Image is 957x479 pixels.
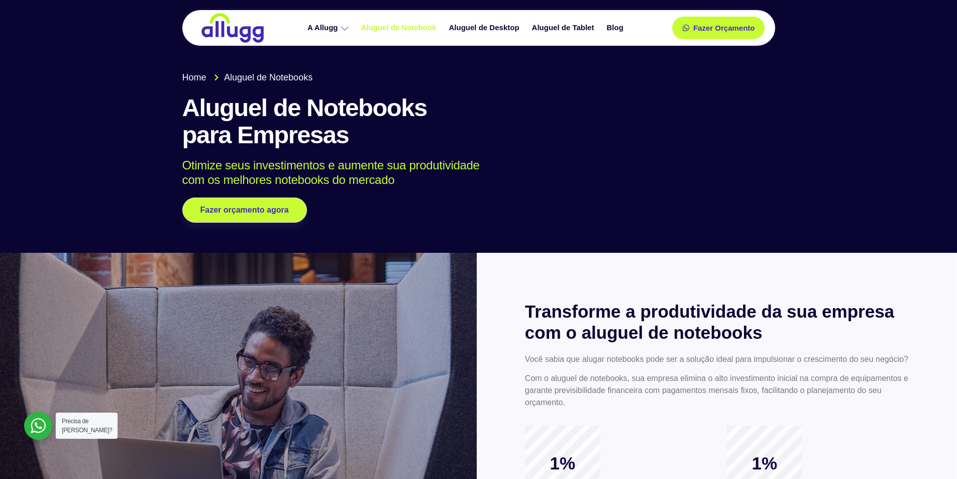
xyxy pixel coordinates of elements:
[444,19,527,37] a: Aluguel de Desktop
[672,17,765,39] a: Fazer Orçamento
[601,19,630,37] a: Blog
[200,206,289,214] span: Fazer orçamento agora
[62,418,112,434] span: Precisa de [PERSON_NAME]?
[222,71,312,84] span: Aluguel de Notebooks
[302,19,356,37] a: A Allugg
[182,198,307,223] a: Fazer orçamento agora
[525,301,909,343] h2: Transforme a produtividade da sua empresa com o aluguel de notebooks
[727,453,802,474] span: 1%
[525,372,909,409] p: Com o aluguel de notebooks, sua empresa elimina o alto investimento inicial na compra de equipame...
[693,24,755,32] span: Fazer Orçamento
[182,71,206,84] span: Home
[200,13,265,43] img: locação de TI é Allugg
[182,94,775,149] h1: Aluguel de Notebooks para Empresas
[525,353,909,365] p: Você sabia que alugar notebooks pode ser a solução ideal para impulsionar o crescimento do seu ne...
[356,19,444,37] a: Aluguel de Notebook
[527,19,602,37] a: Aluguel de Tablet
[525,453,600,474] span: 1%
[182,158,761,187] p: Otimize seus investimentos e aumente sua produtividade com os melhores notebooks do mercado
